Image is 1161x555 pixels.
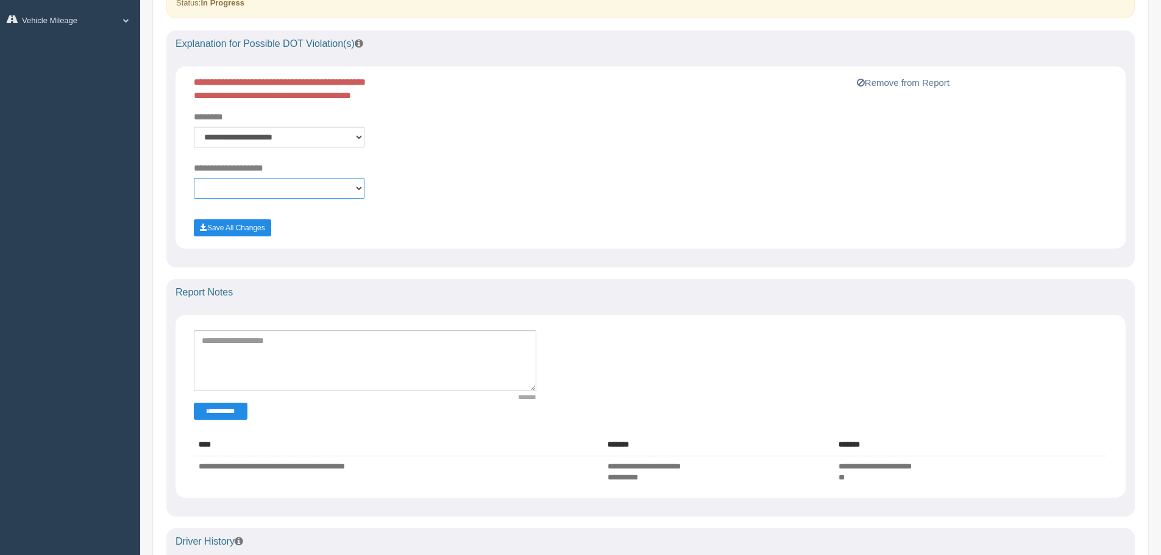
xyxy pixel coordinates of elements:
button: Change Filter Options [194,403,247,420]
div: Report Notes [166,279,1135,306]
button: Save [194,219,271,236]
div: Driver History [166,528,1135,555]
div: Explanation for Possible DOT Violation(s) [166,30,1135,57]
button: Remove from Report [853,76,953,90]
